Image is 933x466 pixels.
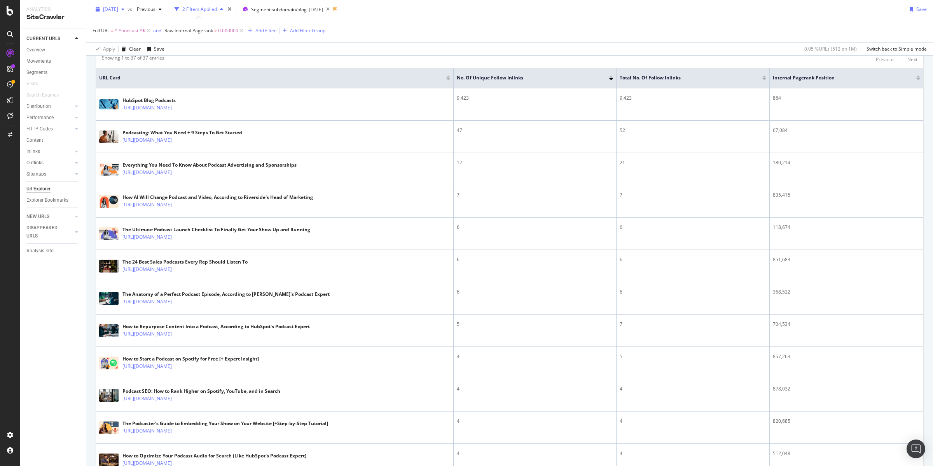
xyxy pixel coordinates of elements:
[457,353,613,360] div: 4
[122,169,172,176] a: [URL][DOMAIN_NAME]
[99,130,119,143] img: main image
[26,213,73,221] a: NEW URLS
[122,226,310,233] div: The Ultimate Podcast Launch Checklist To Finally Get Your Show Up and Running
[26,102,51,111] div: Distribution
[129,46,141,52] div: Clear
[99,163,119,176] img: main image
[309,6,323,13] div: [DATE]
[26,125,53,133] div: HTTP Codes
[457,385,613,392] div: 4
[620,385,766,392] div: 4
[26,159,44,167] div: Outlinks
[916,6,927,12] div: Save
[255,27,276,34] div: Add Filter
[26,46,80,54] a: Overview
[122,388,280,395] div: Podcast SEO: How to Rank Higher on Spotify, YouTube, and in Search
[122,194,313,201] div: How AI Will Change Podcast and Video, According to Riverside's Head of Marketing
[99,195,119,208] img: main image
[26,69,80,77] a: Segments
[226,5,233,13] div: times
[773,353,920,360] div: 857,263
[26,69,47,77] div: Segments
[164,27,213,34] span: Raw Internal Pagerank
[620,192,766,199] div: 7
[153,27,161,34] button: and
[26,46,45,54] div: Overview
[620,224,766,231] div: 6
[457,450,613,457] div: 4
[620,127,766,134] div: 52
[122,362,172,370] a: [URL][DOMAIN_NAME]
[99,421,119,434] img: main image
[122,162,297,169] div: Everything You Need To Know About Podcast Advertising and Sponsorships
[457,95,613,102] div: 9,423
[26,125,73,133] a: HTTP Codes
[122,420,328,427] div: The Podcaster's Guide to Embedding Your Show on Your Website [+Step-by-Step Tutorial]
[99,99,119,109] img: main image
[26,80,38,88] div: Visits
[99,324,119,337] img: main image
[26,91,59,99] div: Search Engines
[218,25,238,36] span: 0.000000
[134,3,165,16] button: Previous
[773,74,905,81] span: Internal Pagerank Position
[876,56,895,63] div: Previous
[99,227,119,240] img: main image
[620,450,766,457] div: 4
[773,127,920,134] div: 67,084
[867,46,927,52] div: Switch back to Simple mode
[103,46,115,52] div: Apply
[26,148,73,156] a: Inlinks
[620,159,766,166] div: 21
[457,192,613,199] div: 7
[93,27,110,34] span: Full URL
[99,260,119,273] img: main image
[620,95,766,102] div: 9,423
[457,418,613,425] div: 4
[26,159,73,167] a: Outlinks
[620,353,766,360] div: 5
[99,389,119,402] img: main image
[251,6,307,13] span: Segment: subdomain/blog
[122,266,172,273] a: [URL][DOMAIN_NAME]
[154,46,164,52] div: Save
[103,6,118,12] span: 2025 Jul. 8th
[122,452,306,459] div: How to Optimize Your Podcast Audio for Search (Like HubSpot's Podcast Expert)
[26,136,80,144] a: Content
[122,291,330,298] div: The Anatomy of a Perfect Podcast Episode, According to [PERSON_NAME]'s Podcast Expert
[773,321,920,328] div: 704,534
[122,201,172,209] a: [URL][DOMAIN_NAME]
[907,440,925,458] div: Open Intercom Messenger
[26,102,73,111] a: Distribution
[26,185,51,193] div: Url Explorer
[457,321,613,328] div: 5
[26,91,66,99] a: Search Engines
[773,385,920,392] div: 878,032
[144,43,164,55] button: Save
[620,288,766,295] div: 6
[620,256,766,263] div: 6
[773,418,920,425] div: 820,685
[245,26,276,35] button: Add Filter
[122,323,310,330] div: How to Repurpose Content Into a Podcast, According to HubSpot's Podcast Expert
[804,46,857,52] div: 0.05 % URLs ( 512 on 1M )
[122,258,248,266] div: The 24 Best Sales Podcasts Every Rep Should Listen To
[111,27,114,34] span: =
[620,74,751,81] span: Total No. of Follow Inlinks
[26,6,80,13] div: Analytics
[620,418,766,425] div: 4
[119,43,141,55] button: Clear
[280,26,325,35] button: Add Filter Group
[620,321,766,328] div: 7
[182,6,217,12] div: 2 Filters Applied
[26,247,80,255] a: Analysis Info
[457,256,613,263] div: 6
[773,288,920,295] div: 368,522
[93,3,128,16] button: [DATE]
[907,3,927,16] button: Save
[122,104,172,112] a: [URL][DOMAIN_NAME]
[239,3,323,16] button: Segment:subdomain/blog[DATE]
[457,127,613,134] div: 47
[26,114,54,122] div: Performance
